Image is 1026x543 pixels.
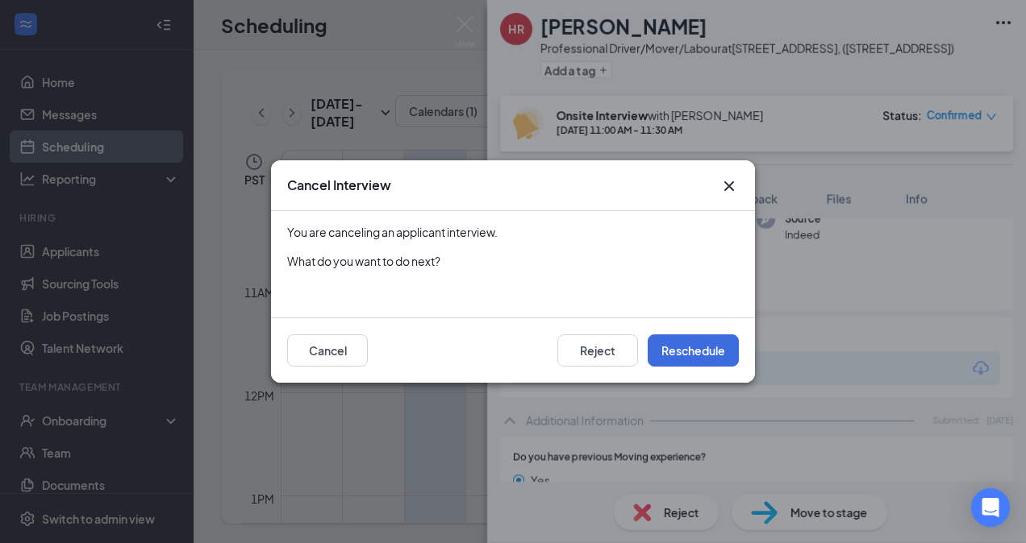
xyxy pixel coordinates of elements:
[287,334,368,367] button: Cancel
[287,253,739,269] div: What do you want to do next?
[648,334,739,367] button: Reschedule
[719,176,739,196] button: Close
[557,334,638,367] button: Reject
[287,224,739,240] div: You are canceling an applicant interview.
[719,176,739,196] svg: Cross
[287,176,391,194] h3: Cancel Interview
[971,488,1010,527] div: Open Intercom Messenger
